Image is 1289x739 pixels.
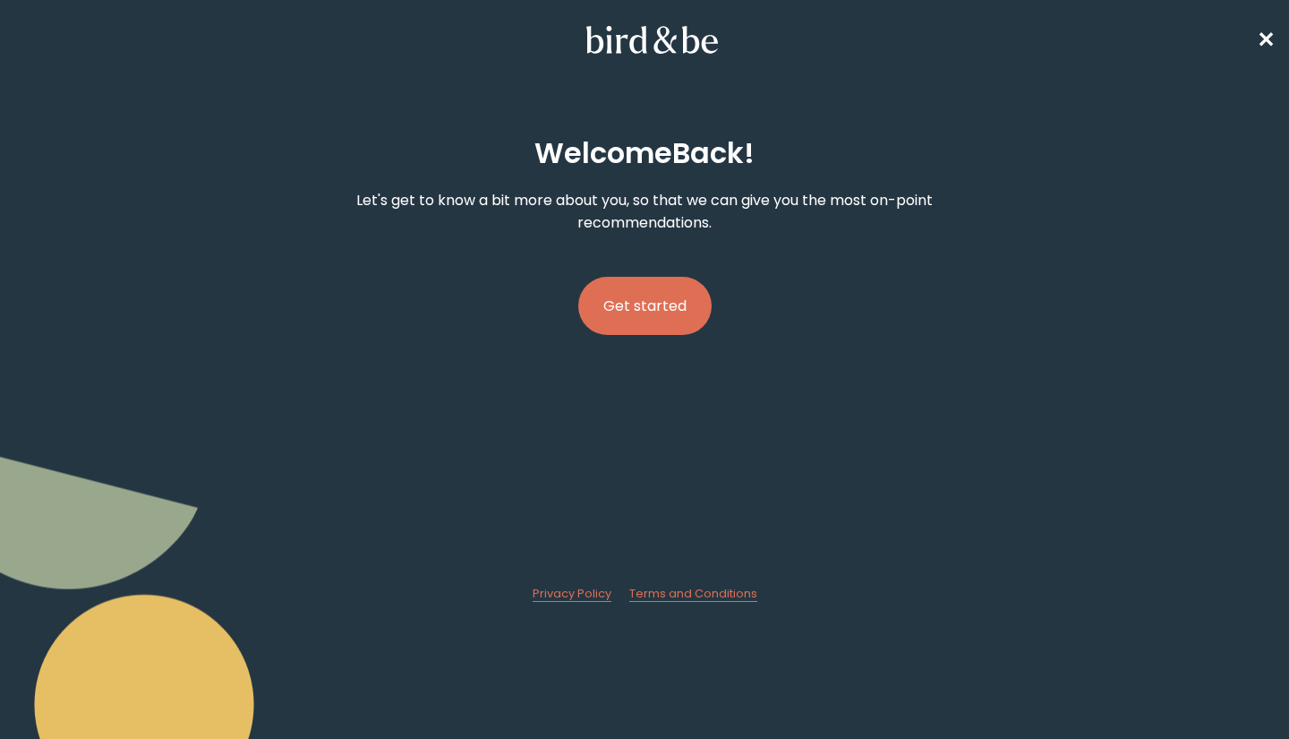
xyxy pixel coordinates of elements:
button: Get started [578,277,712,335]
span: ✕ [1257,25,1275,55]
a: Privacy Policy [533,586,611,602]
span: Privacy Policy [533,586,611,601]
h2: Welcome Back ! [534,132,755,175]
p: Let's get to know a bit more about you, so that we can give you the most on-point recommendations. [337,189,952,234]
a: Get started [578,248,712,364]
span: Terms and Conditions [629,586,757,601]
a: ✕ [1257,24,1275,56]
a: Terms and Conditions [629,586,757,602]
